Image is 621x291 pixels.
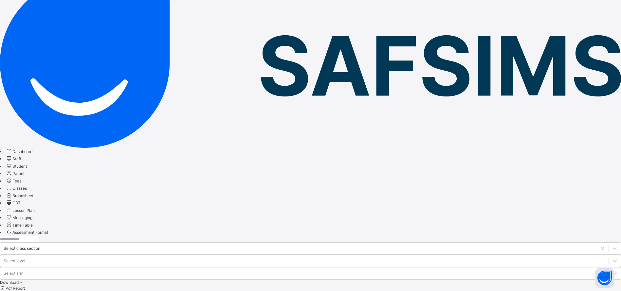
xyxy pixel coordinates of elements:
[6,179,21,183] a: Fees
[6,164,27,169] a: Student
[6,208,35,213] a: Lesson Plan
[6,230,48,235] a: Assessment Format
[6,186,27,191] a: Classes
[6,215,32,220] a: Messaging
[595,268,614,288] button: Open asap
[12,215,32,220] span: Messaging
[12,186,27,191] span: Classes
[12,179,21,183] span: Fees
[12,156,21,161] span: Staff
[4,270,23,276] div: Select arm
[12,208,35,213] span: Lesson Plan
[12,149,32,154] span: Dashboard
[12,171,25,176] span: Parent
[12,164,27,169] span: Student
[12,200,21,205] span: CBT
[12,193,33,198] span: Broadsheet
[6,156,21,161] a: Staff
[4,258,25,264] div: Select level
[6,193,33,198] a: Broadsheet
[6,149,32,154] a: Dashboard
[6,171,25,176] a: Parent
[6,200,21,205] a: CBT
[6,223,33,228] a: Time Table
[12,230,48,235] span: Assessment Format
[12,223,33,228] span: Time Table
[4,246,40,251] div: Select class section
